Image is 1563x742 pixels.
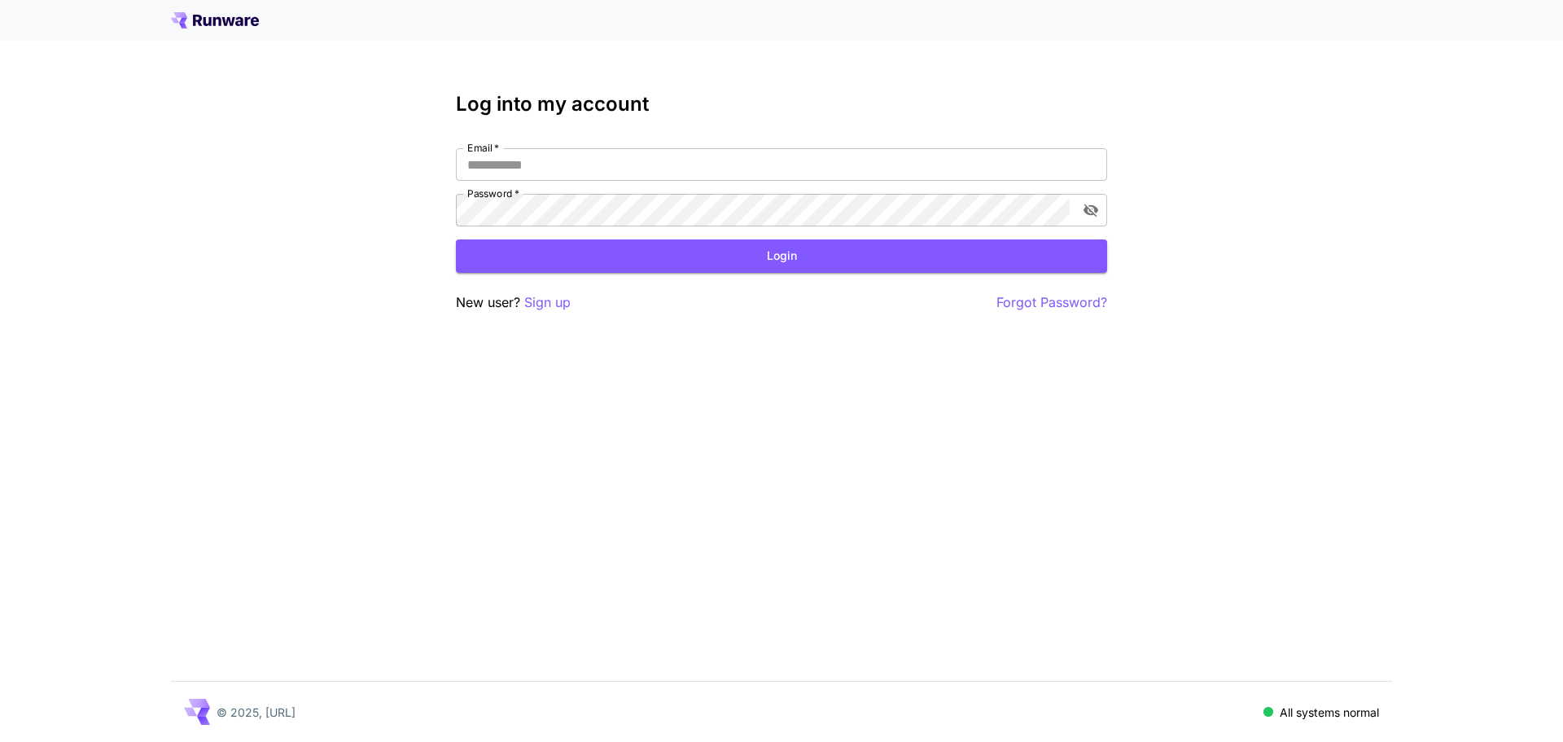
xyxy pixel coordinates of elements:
[996,292,1107,313] button: Forgot Password?
[456,292,571,313] p: New user?
[456,239,1107,273] button: Login
[456,93,1107,116] h3: Log into my account
[1280,704,1379,721] p: All systems normal
[217,704,296,721] p: © 2025, [URL]
[467,141,499,155] label: Email
[1076,195,1105,225] button: toggle password visibility
[467,187,519,200] label: Password
[524,292,571,313] button: Sign up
